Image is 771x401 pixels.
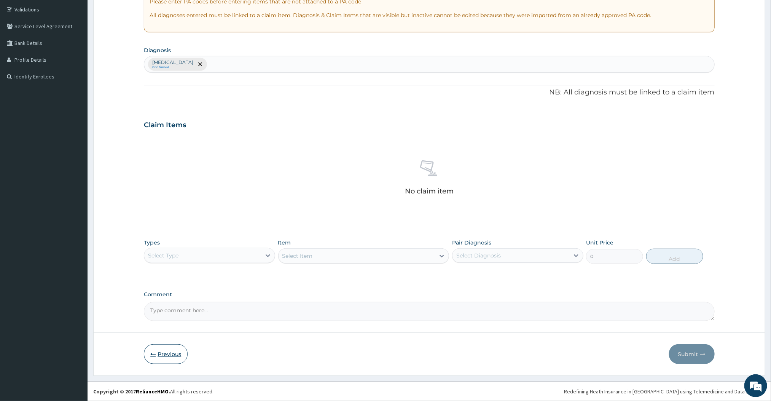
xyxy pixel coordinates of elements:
div: Select Type [148,252,178,259]
textarea: Type your message and hit 'Enter' [4,208,145,235]
span: remove selection option [197,61,204,68]
p: No claim item [405,187,454,195]
a: RelianceHMO [136,388,169,395]
span: We're online! [44,96,105,173]
label: Item [278,239,291,246]
footer: All rights reserved. [88,382,771,401]
img: d_794563401_company_1708531726252_794563401 [14,38,31,57]
h3: Claim Items [144,121,186,129]
small: Confirmed [152,66,193,69]
button: Add [646,249,703,264]
strong: Copyright © 2017 . [93,388,170,395]
label: Diagnosis [144,46,171,54]
p: NB: All diagnosis must be linked to a claim item [144,88,714,97]
div: Select Diagnosis [456,252,501,259]
div: Redefining Heath Insurance in [GEOGRAPHIC_DATA] using Telemedicine and Data Science! [564,388,765,395]
p: All diagnoses entered must be linked to a claim item. Diagnosis & Claim Items that are visible bu... [150,11,709,19]
button: Previous [144,344,188,364]
label: Comment [144,291,714,298]
label: Pair Diagnosis [452,239,491,246]
button: Submit [669,344,715,364]
p: [MEDICAL_DATA] [152,59,193,66]
div: Chat with us now [40,43,128,53]
label: Types [144,240,160,246]
div: Minimize live chat window [125,4,143,22]
label: Unit Price [586,239,613,246]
